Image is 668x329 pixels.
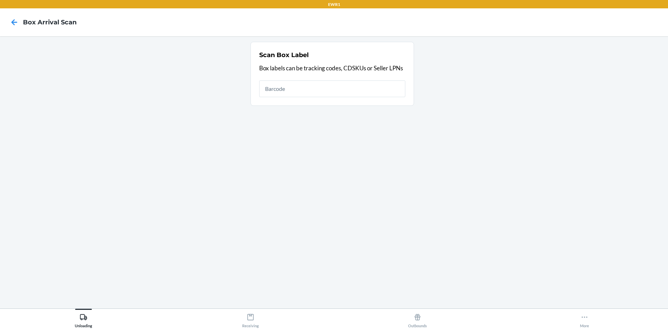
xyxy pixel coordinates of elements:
[23,18,77,27] h4: Box Arrival Scan
[334,309,501,328] button: Outbounds
[75,311,92,328] div: Unloading
[501,309,668,328] button: More
[167,309,334,328] button: Receiving
[259,80,405,97] input: Barcode
[259,64,405,73] p: Box labels can be tracking codes, CDSKUs or Seller LPNs
[259,50,309,60] h2: Scan Box Label
[242,311,259,328] div: Receiving
[408,311,427,328] div: Outbounds
[580,311,589,328] div: More
[328,1,340,8] p: EWR1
